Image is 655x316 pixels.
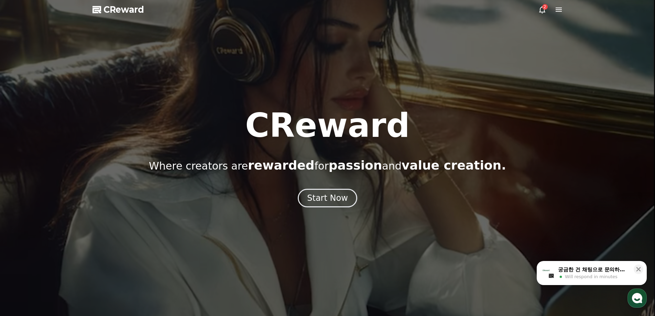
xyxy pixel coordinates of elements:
[57,229,77,234] span: Messages
[2,218,45,235] a: Home
[402,158,506,172] span: value creation.
[248,158,314,172] span: rewarded
[329,158,382,172] span: passion
[245,109,410,142] h1: CReward
[102,228,119,234] span: Settings
[298,189,357,207] button: Start Now
[89,218,132,235] a: Settings
[149,159,506,172] p: Where creators are for and
[103,4,144,15] span: CReward
[45,218,89,235] a: Messages
[18,228,30,234] span: Home
[542,4,548,10] div: 2
[298,196,357,202] a: Start Now
[538,6,546,14] a: 2
[307,193,348,204] div: Start Now
[92,4,144,15] a: CReward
